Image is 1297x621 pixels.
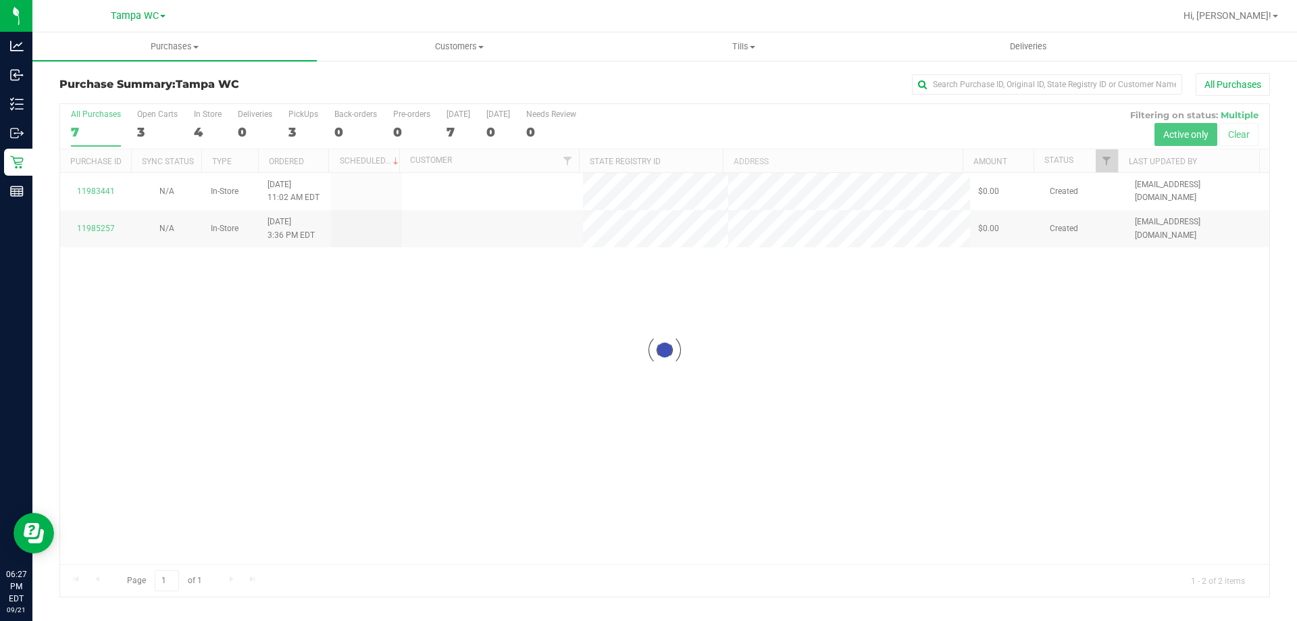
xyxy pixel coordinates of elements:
[32,41,317,53] span: Purchases
[59,78,463,91] h3: Purchase Summary:
[10,39,24,53] inline-svg: Analytics
[6,605,26,615] p: 09/21
[317,32,601,61] a: Customers
[886,32,1171,61] a: Deliveries
[317,41,601,53] span: Customers
[176,78,239,91] span: Tampa WC
[32,32,317,61] a: Purchases
[601,32,886,61] a: Tills
[10,126,24,140] inline-svg: Outbound
[10,184,24,198] inline-svg: Reports
[602,41,885,53] span: Tills
[111,10,159,22] span: Tampa WC
[10,97,24,111] inline-svg: Inventory
[6,568,26,605] p: 06:27 PM EDT
[14,513,54,553] iframe: Resource center
[1196,73,1270,96] button: All Purchases
[10,68,24,82] inline-svg: Inbound
[992,41,1065,53] span: Deliveries
[10,155,24,169] inline-svg: Retail
[1184,10,1271,21] span: Hi, [PERSON_NAME]!
[912,74,1182,95] input: Search Purchase ID, Original ID, State Registry ID or Customer Name...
